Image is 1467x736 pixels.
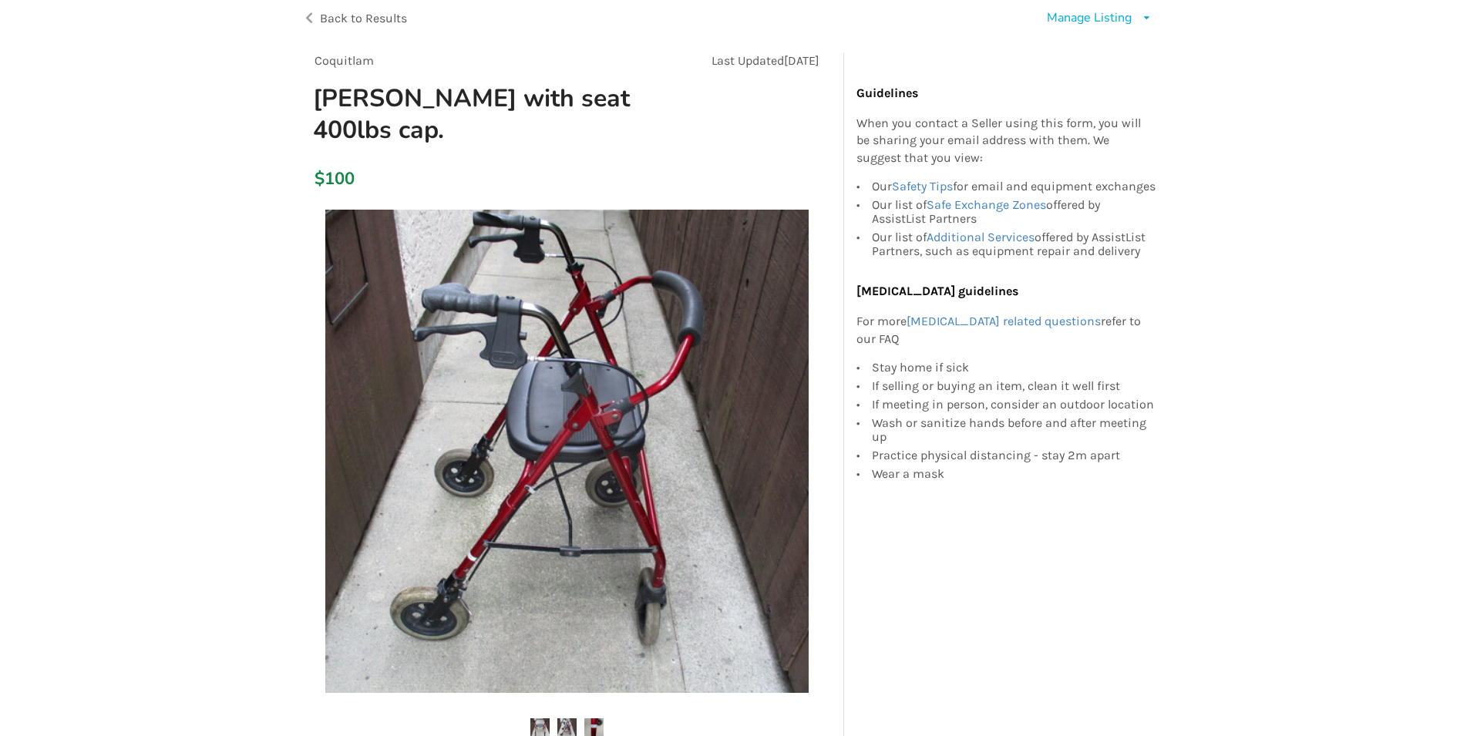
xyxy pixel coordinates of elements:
div: Wash or sanitize hands before and after meeting up [872,414,1157,446]
h1: [PERSON_NAME] with seat 400lbs cap. [301,82,665,146]
div: Our for email and equipment exchanges [872,180,1157,196]
a: Safety Tips [892,179,953,193]
b: [MEDICAL_DATA] guidelines [856,284,1018,298]
a: Safe Exchange Zones [927,197,1046,212]
a: Additional Services [927,230,1035,244]
p: For more refer to our FAQ [856,313,1157,348]
span: [DATE] [784,53,819,68]
span: Coquitlam [315,53,374,68]
div: If meeting in person, consider an outdoor location [872,395,1157,414]
div: Manage Listing [1047,9,1132,27]
div: If selling or buying an item, clean it well first [872,377,1157,395]
div: Wear a mask [872,465,1157,481]
span: Last Updated [712,53,784,68]
p: When you contact a Seller using this form, you will be sharing your email address with them. We s... [856,115,1157,168]
a: [MEDICAL_DATA] related questions [907,314,1101,328]
div: Practice physical distancing - stay 2m apart [872,446,1157,465]
b: Guidelines [856,86,918,100]
div: Stay home if sick [872,361,1157,377]
div: Our list of offered by AssistList Partners, such as equipment repair and delivery [872,228,1157,258]
div: $100 [315,168,323,190]
div: Our list of offered by AssistList Partners [872,196,1157,228]
span: Back to Results [320,11,407,25]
